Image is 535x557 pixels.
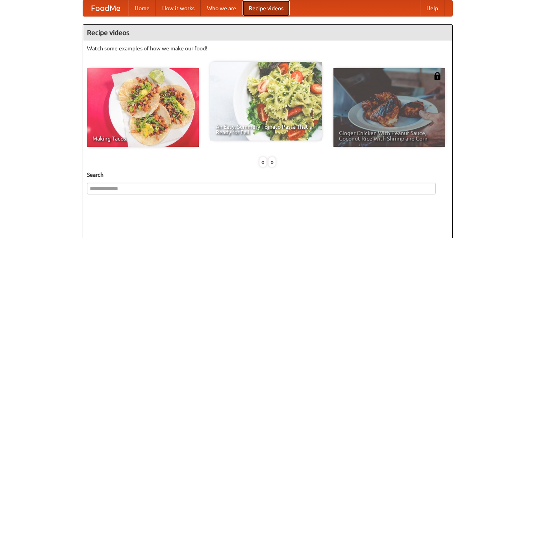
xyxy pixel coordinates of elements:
p: Watch some examples of how we make our food! [87,44,448,52]
h5: Search [87,171,448,179]
a: How it works [156,0,201,16]
a: An Easy, Summery Tomato Pasta That's Ready for Fall [210,62,322,141]
a: Who we are [201,0,243,16]
a: FoodMe [83,0,128,16]
a: Making Tacos [87,68,199,147]
div: « [259,157,267,167]
a: Home [128,0,156,16]
span: An Easy, Summery Tomato Pasta That's Ready for Fall [216,124,317,135]
a: Help [420,0,444,16]
img: 483408.png [433,72,441,80]
span: Making Tacos [93,136,193,141]
a: Recipe videos [243,0,290,16]
div: » [268,157,276,167]
h4: Recipe videos [83,25,452,41]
